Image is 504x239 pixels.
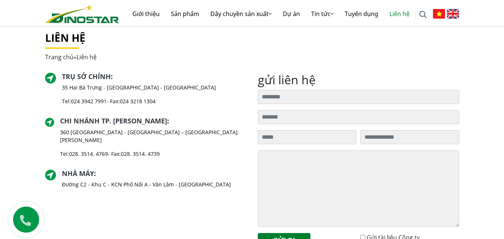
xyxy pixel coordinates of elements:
[447,9,459,19] img: English
[60,128,247,144] p: 360 [GEOGRAPHIC_DATA] - [GEOGRAPHIC_DATA] – [GEOGRAPHIC_DATA]. [PERSON_NAME]
[45,73,56,84] img: directer
[62,97,216,105] p: Tel: - Fax:
[62,180,231,188] p: Đường C2 - Khu C - KCN Phố Nối A - Văn Lâm - [GEOGRAPHIC_DATA]
[60,150,247,158] p: Tel: - Fax:
[60,117,247,125] h2: :
[76,53,97,61] span: Liên hệ
[45,4,119,23] img: logo
[384,2,415,26] a: Liên hệ
[120,98,156,105] a: 024 3218 1304
[45,118,54,127] img: directer
[71,98,107,105] a: 024 3942 7991
[306,2,339,26] a: Tin tức
[205,2,277,26] a: Dây chuyền sản xuất
[69,150,108,157] a: 028. 3514. 4769
[45,53,73,61] a: Trang chủ
[62,169,94,178] a: Nhà máy
[165,2,205,26] a: Sản phẩm
[45,32,459,44] h1: Liên hệ
[45,53,97,61] span: »
[121,150,160,157] a: 028. 3514. 4739
[277,2,306,26] a: Dự án
[62,170,231,178] h2: :
[62,84,216,91] p: 35 Hai Bà Trưng - [GEOGRAPHIC_DATA] - [GEOGRAPHIC_DATA]
[60,116,167,125] a: Chi nhánh TP. [PERSON_NAME]
[127,2,165,26] a: Giới thiệu
[339,2,384,26] a: Tuyển dụng
[433,9,445,19] img: Tiếng Việt
[45,170,56,180] img: directer
[419,11,427,18] img: search
[258,73,459,87] h2: gửi liên hệ
[62,73,216,81] h2: :
[62,72,111,81] a: Trụ sở chính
